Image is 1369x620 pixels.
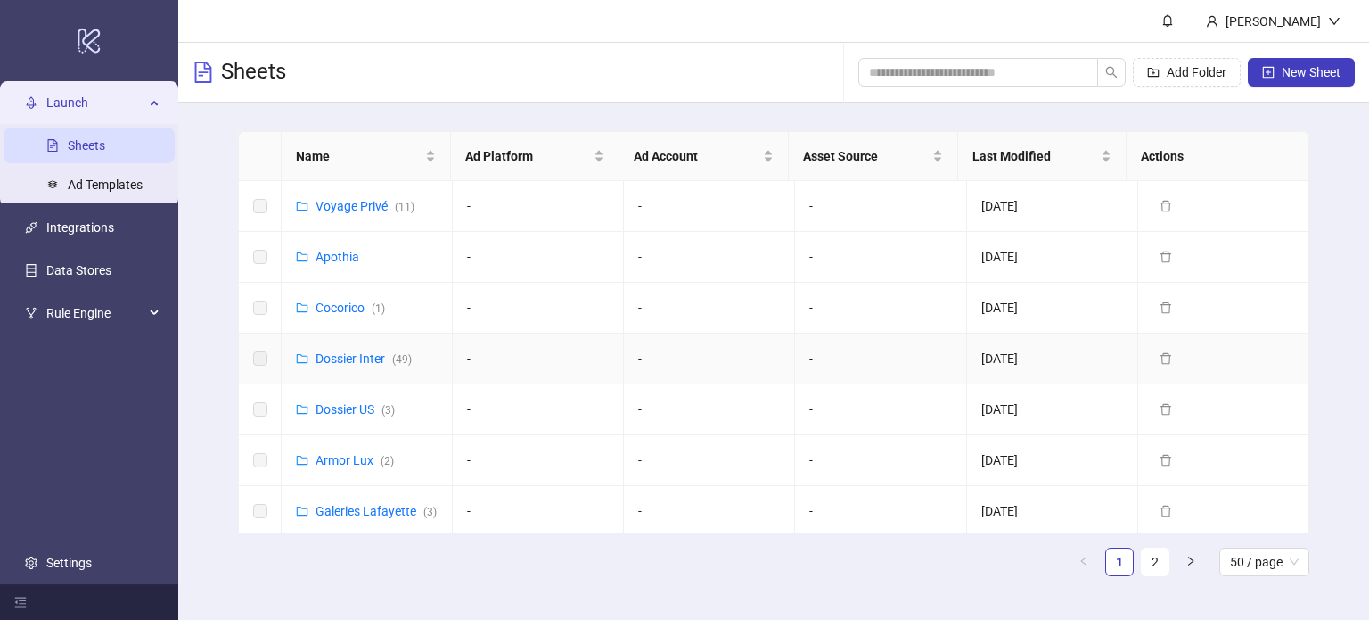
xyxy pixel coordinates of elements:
[967,232,1138,283] td: [DATE]
[453,283,624,334] td: -
[789,132,958,181] th: Asset Source
[1219,548,1309,576] div: Page Size
[1160,505,1172,517] span: delete
[1070,548,1098,576] button: left
[967,181,1138,232] td: [DATE]
[1141,548,1169,576] li: 2
[967,435,1138,486] td: [DATE]
[795,283,966,334] td: -
[296,454,308,467] span: folder
[958,132,1127,181] th: Last Modified
[453,181,624,232] td: -
[193,62,214,83] span: file-text
[795,334,966,384] td: -
[1160,200,1172,212] span: delete
[619,132,789,181] th: Ad Account
[46,556,92,570] a: Settings
[1167,65,1226,79] span: Add Folder
[1078,556,1089,566] span: left
[1142,549,1168,575] a: 2
[316,453,394,467] a: Armor Lux(2)
[1127,132,1296,181] th: Actions
[1105,66,1118,79] span: search
[967,334,1138,384] td: [DATE]
[296,352,308,365] span: folder
[624,283,795,334] td: -
[316,504,437,518] a: Galeries Lafayette(3)
[372,302,385,315] span: ( 1 )
[453,334,624,384] td: -
[68,138,105,153] a: Sheets
[1160,251,1172,263] span: delete
[1185,556,1196,566] span: right
[221,58,286,87] h3: Sheets
[14,596,27,608] span: menu-fold
[316,250,359,264] a: Apothia
[624,384,795,435] td: -
[453,435,624,486] td: -
[453,232,624,283] td: -
[296,200,308,212] span: folder
[316,351,412,366] a: Dossier Inter(49)
[25,307,37,319] span: fork
[316,301,385,315] a: Cocorico(1)
[1218,12,1328,31] div: [PERSON_NAME]
[967,283,1138,334] td: [DATE]
[381,404,395,417] span: ( 3 )
[46,85,144,120] span: Launch
[1070,548,1098,576] li: Previous Page
[795,181,966,232] td: -
[1105,548,1134,576] li: 1
[1133,58,1241,87] button: Add Folder
[972,146,1098,166] span: Last Modified
[967,384,1138,435] td: [DATE]
[624,334,795,384] td: -
[634,146,759,166] span: Ad Account
[1282,65,1340,79] span: New Sheet
[1248,58,1355,87] button: New Sheet
[68,178,143,192] a: Ad Templates
[1160,302,1172,314] span: delete
[795,435,966,486] td: -
[395,201,414,213] span: ( 11 )
[1206,15,1218,28] span: user
[624,232,795,283] td: -
[296,403,308,416] span: folder
[316,402,395,417] a: Dossier US(3)
[1160,454,1172,467] span: delete
[1230,549,1299,575] span: 50 / page
[423,506,437,518] span: ( 3 )
[46,295,144,331] span: Rule Engine
[967,486,1138,537] td: [DATE]
[296,146,422,166] span: Name
[624,435,795,486] td: -
[296,302,308,314] span: folder
[1147,66,1160,79] span: folder-add
[1262,66,1275,79] span: plus-square
[795,486,966,537] td: -
[1160,403,1172,416] span: delete
[803,146,929,166] span: Asset Source
[624,181,795,232] td: -
[1176,548,1205,576] button: right
[1176,548,1205,576] li: Next Page
[453,384,624,435] td: -
[25,96,37,109] span: rocket
[1328,15,1340,28] span: down
[453,486,624,537] td: -
[46,263,111,277] a: Data Stores
[282,132,451,181] th: Name
[795,384,966,435] td: -
[1106,549,1133,575] a: 1
[624,486,795,537] td: -
[465,146,591,166] span: Ad Platform
[316,199,414,213] a: Voyage Privé(11)
[1161,14,1174,27] span: bell
[381,455,394,467] span: ( 2 )
[296,251,308,263] span: folder
[1160,352,1172,365] span: delete
[392,353,412,366] span: ( 49 )
[451,132,620,181] th: Ad Platform
[46,220,114,235] a: Integrations
[296,505,308,517] span: folder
